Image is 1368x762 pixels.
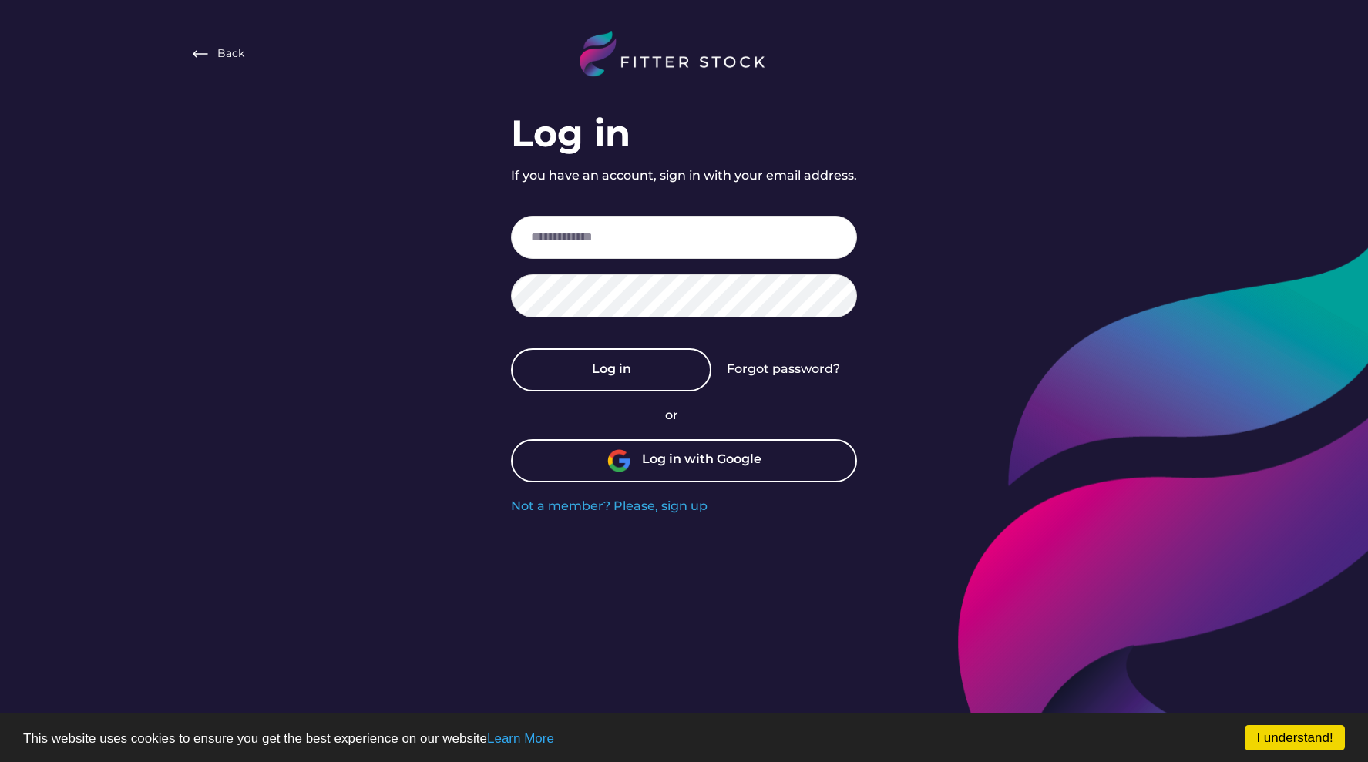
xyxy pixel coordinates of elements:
img: LOGO%20%282%29.svg [580,31,788,77]
a: I understand! [1245,725,1345,750]
img: unnamed.png [607,449,630,472]
img: Frame%20%282%29.svg [191,45,210,63]
div: Log in [511,108,630,159]
div: Back [217,46,244,62]
div: If you have an account, sign in with your email address. [511,167,857,184]
div: or [665,407,704,424]
div: Not a member? Please, sign up [511,498,708,515]
p: This website uses cookies to ensure you get the best experience on our website [23,732,1345,745]
button: Log in [511,348,711,391]
div: Log in with Google [642,451,761,471]
div: Forgot password? [727,361,840,378]
a: Learn More [487,731,554,746]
